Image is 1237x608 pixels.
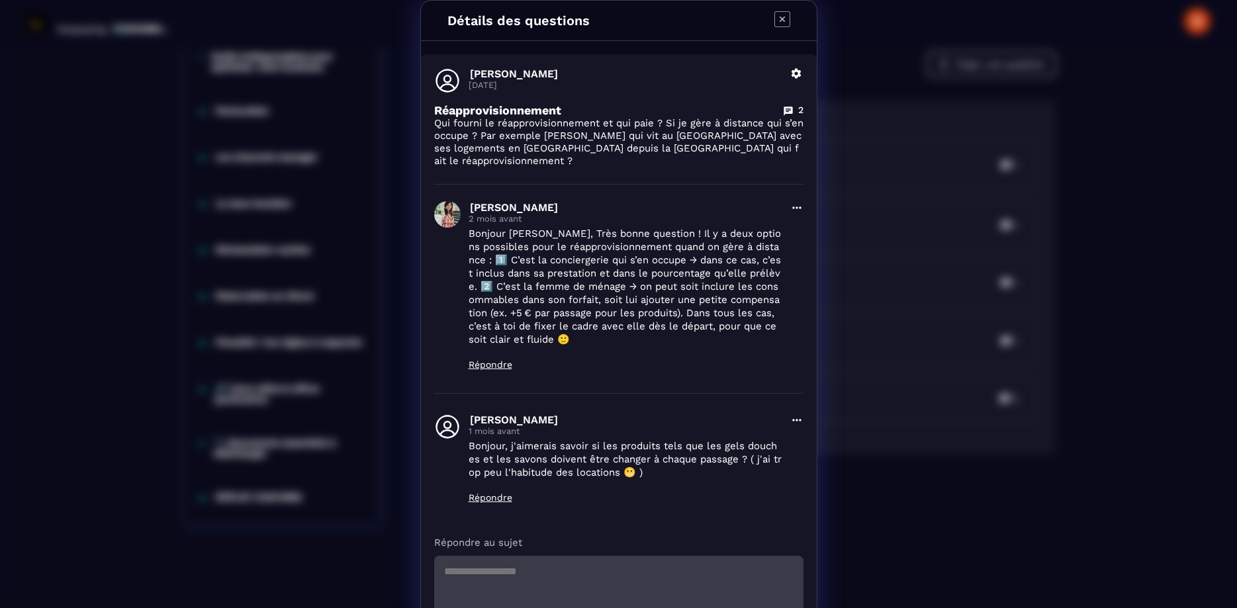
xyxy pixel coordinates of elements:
[469,359,782,370] p: Répondre
[470,201,782,214] p: [PERSON_NAME]
[470,67,782,80] p: [PERSON_NAME]
[470,413,782,426] p: [PERSON_NAME]
[434,103,561,117] p: Réapprovisionnement
[469,426,782,436] p: 1 mois avant
[434,536,803,549] p: Répondre au sujet
[469,227,782,346] p: Bonjour [PERSON_NAME], Très bonne question ! Il y a deux options possibles pour le réapprovisionn...
[798,104,803,116] p: 2
[434,117,803,167] p: Qui fourni le réapprovisionnement et qui paie ? Si je gère à distance qui s’en occupe ? Par exemp...
[469,80,782,90] p: [DATE]
[469,492,782,503] p: Répondre
[469,439,782,479] p: Bonjour, j'aimerais savoir si les produits tels que les gels douches et les savons doivent être c...
[447,13,590,28] h4: Détails des questions
[469,214,782,224] p: 2 mois avant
